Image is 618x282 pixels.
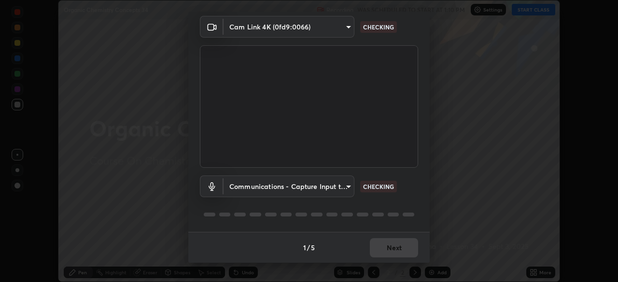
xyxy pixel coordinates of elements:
[307,242,310,253] h4: /
[363,182,394,191] p: CHECKING
[224,175,354,197] div: Cam Link 4K (0fd9:0066)
[224,16,354,38] div: Cam Link 4K (0fd9:0066)
[303,242,306,253] h4: 1
[311,242,315,253] h4: 5
[363,23,394,31] p: CHECKING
